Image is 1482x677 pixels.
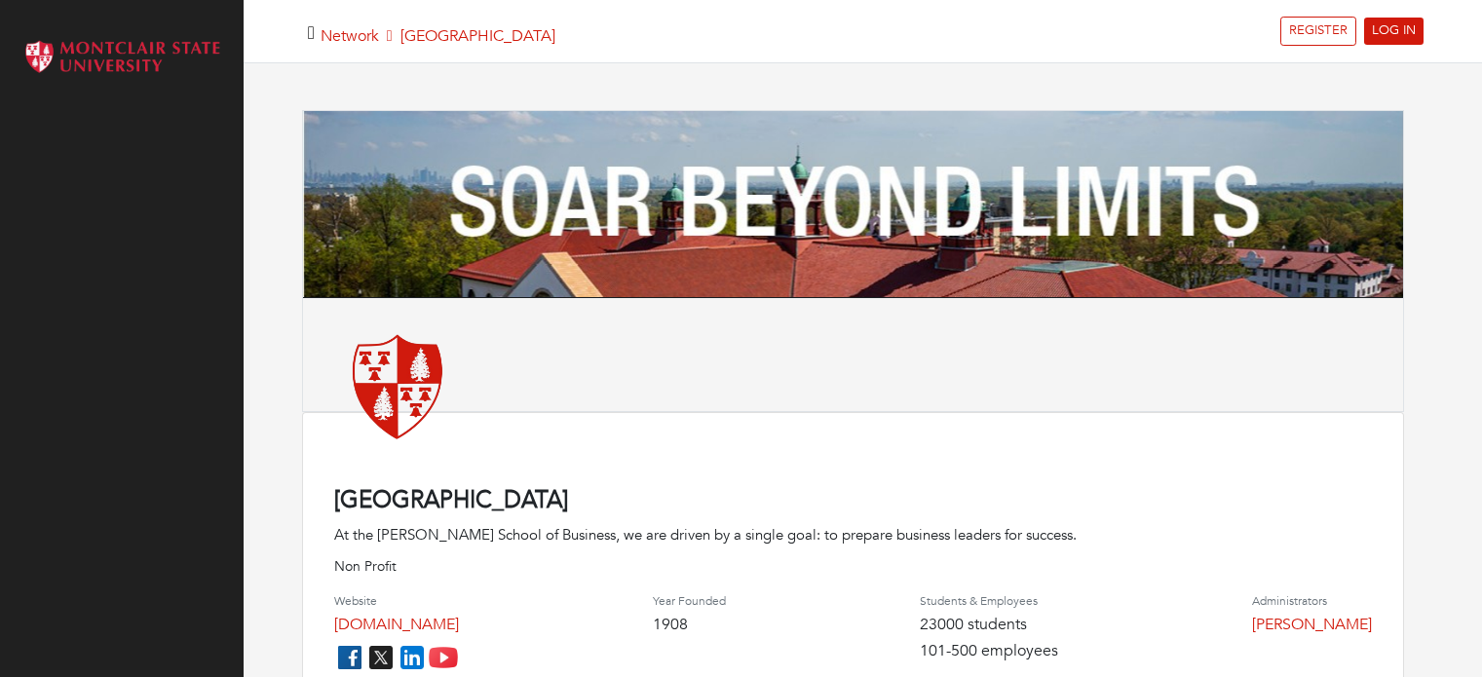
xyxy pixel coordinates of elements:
a: LOG IN [1364,18,1424,45]
h4: Administrators [1252,594,1372,608]
img: montclair-state-university.png [334,321,461,448]
h5: [GEOGRAPHIC_DATA] [321,27,555,46]
img: linkedin_icon-84db3ca265f4ac0988026744a78baded5d6ee8239146f80404fb69c9eee6e8e7.png [397,642,428,673]
h4: Website [334,594,459,608]
a: REGISTER [1280,17,1356,46]
a: [PERSON_NAME] [1252,614,1372,635]
p: Non Profit [334,556,1372,577]
img: twitter_icon-7d0bafdc4ccc1285aa2013833b377ca91d92330db209b8298ca96278571368c9.png [365,642,397,673]
h4: Students & Employees [920,594,1058,608]
img: Montclair_logo.png [19,34,224,81]
img: Montclair%20Banner.png [303,111,1403,299]
h4: [GEOGRAPHIC_DATA] [334,487,1372,515]
h4: Year Founded [653,594,726,608]
h4: 101-500 employees [920,642,1058,660]
a: Network [321,25,379,47]
img: facebook_icon-256f8dfc8812ddc1b8eade64b8eafd8a868ed32f90a8d2bb44f507e1979dbc24.png [334,642,365,673]
img: youtube_icon-fc3c61c8c22f3cdcae68f2f17984f5f016928f0ca0694dd5da90beefb88aa45e.png [428,642,459,673]
div: At the [PERSON_NAME] School of Business, we are driven by a single goal: to prepare business lead... [334,524,1372,546]
h4: 23000 students [920,616,1058,634]
h4: 1908 [653,616,726,634]
a: [DOMAIN_NAME] [334,614,459,635]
